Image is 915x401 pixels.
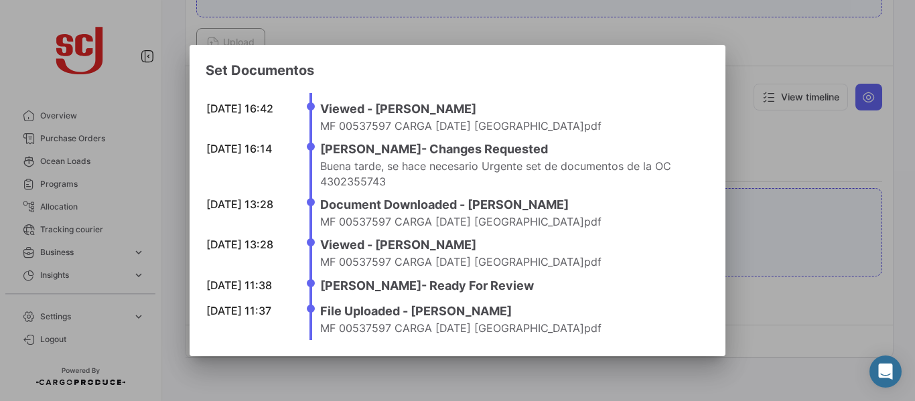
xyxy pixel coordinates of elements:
div: [DATE] 13:28 [206,237,287,252]
span: MF 00537597 CARGA [DATE] [GEOGRAPHIC_DATA]pdf [320,119,602,133]
h4: File Uploaded - [PERSON_NAME] [320,302,701,321]
span: Buena tarde, se hace necesario Urgente set de documentos de la OC 4302355743 [320,159,671,187]
h4: Document Downloaded - [PERSON_NAME] [320,195,701,214]
div: [DATE] 11:37 [206,303,287,318]
div: [DATE] 16:14 [206,141,287,156]
h4: [PERSON_NAME] - Ready For Review [320,276,701,295]
div: [DATE] 11:38 [206,278,287,293]
div: [DATE] 16:42 [206,101,287,116]
h4: [PERSON_NAME] - Changes Requested [320,140,701,159]
h3: Set Documentos [206,61,709,80]
span: MF 00537597 CARGA [DATE] [GEOGRAPHIC_DATA]pdf [320,255,602,268]
h4: Viewed - [PERSON_NAME] [320,236,701,254]
span: MF 00537597 CARGA [DATE] [GEOGRAPHIC_DATA]pdf [320,215,602,228]
h4: Viewed - [PERSON_NAME] [320,100,701,118]
div: Open Intercom Messenger [869,355,902,388]
div: [DATE] 13:28 [206,197,287,212]
span: MF 00537597 CARGA [DATE] [GEOGRAPHIC_DATA]pdf [320,321,602,335]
